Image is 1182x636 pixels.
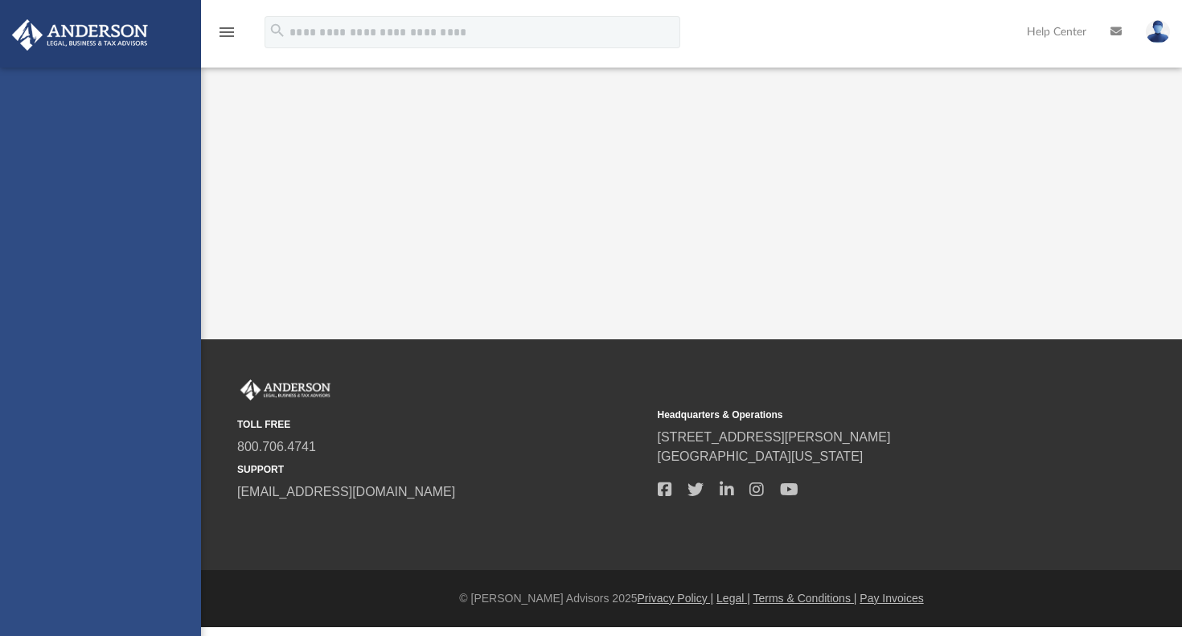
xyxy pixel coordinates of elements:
[638,592,714,605] a: Privacy Policy |
[237,440,316,453] a: 800.706.4741
[1146,20,1170,43] img: User Pic
[237,462,646,477] small: SUPPORT
[237,417,646,432] small: TOLL FREE
[201,590,1182,607] div: © [PERSON_NAME] Advisors 2025
[217,31,236,42] a: menu
[269,22,286,39] i: search
[237,380,334,400] img: Anderson Advisors Platinum Portal
[237,485,455,499] a: [EMAIL_ADDRESS][DOMAIN_NAME]
[860,592,923,605] a: Pay Invoices
[7,19,153,51] img: Anderson Advisors Platinum Portal
[716,592,750,605] a: Legal |
[658,408,1067,422] small: Headquarters & Operations
[217,23,236,42] i: menu
[658,430,891,444] a: [STREET_ADDRESS][PERSON_NAME]
[753,592,857,605] a: Terms & Conditions |
[658,449,864,463] a: [GEOGRAPHIC_DATA][US_STATE]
